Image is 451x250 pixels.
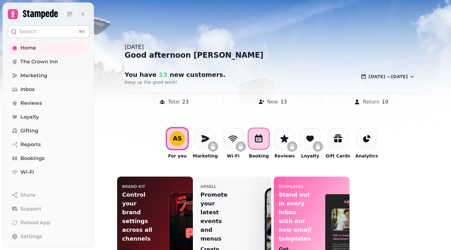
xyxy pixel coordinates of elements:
span: Inbox [20,86,35,93]
a: Gifting [8,125,89,137]
p: Promote your latest events and menus [200,190,233,243]
span: Home [20,44,36,52]
p: Keep up the good work! [125,79,285,85]
p: Brand Kit [122,184,145,189]
p: Loyalty [301,153,319,159]
p: Stand out in every inbox with our new email templates [279,190,312,243]
div: ⌘K [77,28,86,35]
span: Reviews [20,99,42,107]
button: Share [8,189,89,201]
p: Reviews [274,153,295,159]
button: [DATE] —[DATE] [355,70,420,83]
span: [DATE] — [DATE] [369,74,408,79]
span: Support [20,205,41,213]
p: Analytics [355,153,378,159]
span: Gifting [20,127,38,135]
p: upsell [200,184,216,189]
p: Control your brand settings across all channels [122,190,155,243]
button: Search⌘K [8,25,89,38]
div: Good afternoon [PERSON_NAME] [125,50,420,60]
button: Reload App [8,216,89,229]
a: Inbox [8,83,89,96]
span: Share [20,191,35,199]
a: Wi-Fi [8,166,89,178]
span: Bookings [20,155,44,162]
p: Search [19,28,37,35]
span: Reports [20,141,41,148]
span: Marketing [20,72,47,79]
p: templates [279,184,303,189]
a: Bookings [8,152,89,165]
span: Reload App [20,219,50,226]
span: Loyalty [20,113,39,121]
p: Booking [249,153,269,159]
div: [DATE] [125,43,420,51]
a: Settings [8,230,89,243]
h2: You have new customer s . [125,70,245,79]
span: The Crown Inn [20,58,58,66]
span: Wi-Fi [20,168,34,176]
a: Home [8,42,89,54]
p: Marketing [193,153,218,159]
button: Support [8,203,89,215]
div: A S [173,136,182,141]
p: Wi-Fi [227,153,239,159]
p: Gift Cards [325,153,350,159]
a: Marketing [8,69,89,82]
span: 13 [157,71,168,78]
p: For you [168,153,187,159]
a: Reviews [8,97,89,109]
a: The Crown Inn [8,56,89,68]
a: Reports [8,138,89,151]
a: Loyalty [8,111,89,123]
span: Settings [20,233,42,240]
